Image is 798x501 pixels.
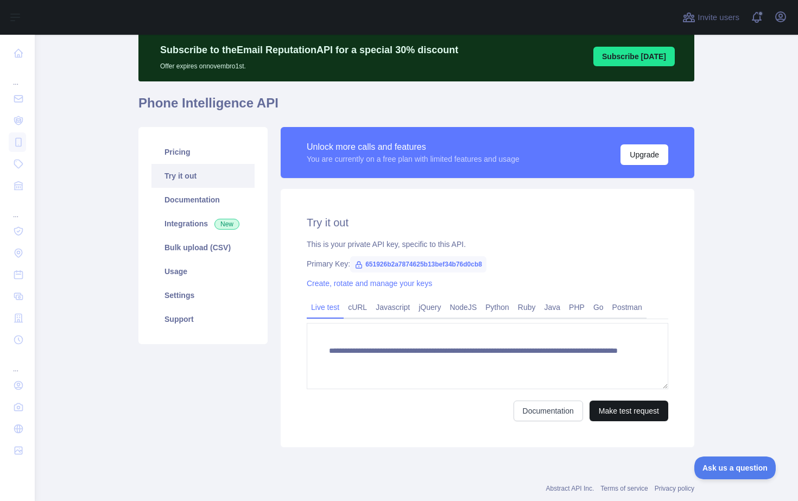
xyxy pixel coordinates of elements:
a: jQuery [414,299,445,316]
a: Ruby [514,299,540,316]
div: Unlock more calls and features [307,141,520,154]
a: Javascript [371,299,414,316]
span: Invite users [698,11,739,24]
button: Subscribe [DATE] [593,47,675,66]
div: Primary Key: [307,258,668,269]
a: Bulk upload (CSV) [151,236,255,259]
div: ... [9,198,26,219]
a: NodeJS [445,299,481,316]
a: Create, rotate and manage your keys [307,279,432,288]
a: Privacy policy [655,485,694,492]
button: Invite users [680,9,742,26]
span: New [214,219,239,230]
a: Integrations New [151,212,255,236]
a: Go [589,299,608,316]
a: Try it out [151,164,255,188]
p: Subscribe to the Email Reputation API for a special 30 % discount [160,42,458,58]
div: ... [9,65,26,87]
button: Make test request [590,401,668,421]
a: Documentation [514,401,583,421]
a: Postman [608,299,647,316]
a: Pricing [151,140,255,164]
iframe: Toggle Customer Support [694,456,776,479]
a: Python [481,299,514,316]
a: Documentation [151,188,255,212]
a: cURL [344,299,371,316]
a: Terms of service [600,485,648,492]
a: Abstract API Inc. [546,485,594,492]
button: Upgrade [620,144,668,165]
a: PHP [565,299,589,316]
div: This is your private API key, specific to this API. [307,239,668,250]
div: ... [9,352,26,373]
h2: Try it out [307,215,668,230]
div: You are currently on a free plan with limited features and usage [307,154,520,164]
a: Usage [151,259,255,283]
span: 651926b2a7874625b13bef34b76d0cb8 [350,256,486,272]
p: Offer expires on novembro 1st. [160,58,458,71]
a: Java [540,299,565,316]
a: Support [151,307,255,331]
a: Settings [151,283,255,307]
a: Live test [307,299,344,316]
h1: Phone Intelligence API [138,94,694,121]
